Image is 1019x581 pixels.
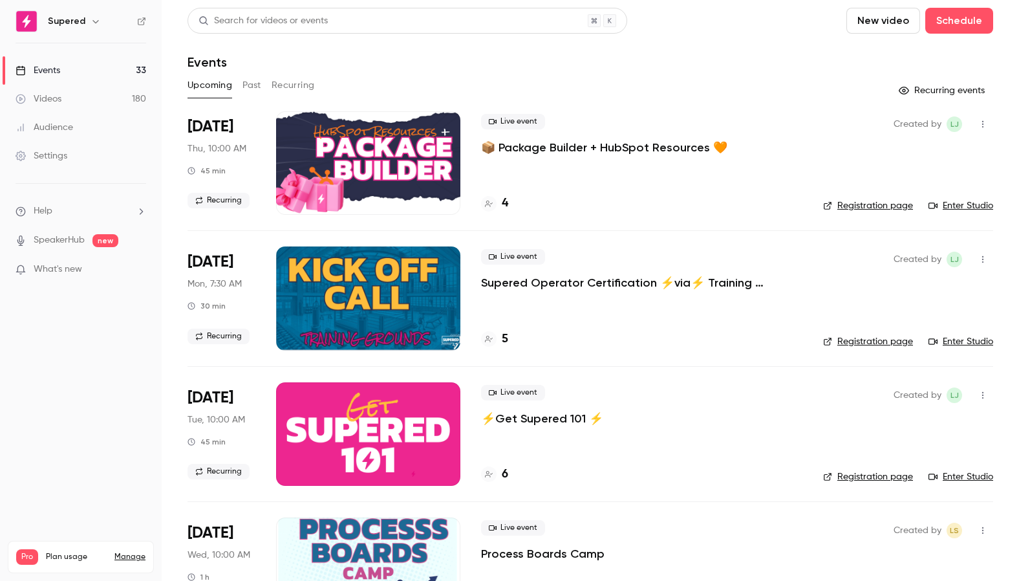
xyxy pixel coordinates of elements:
span: What's new [34,263,82,276]
button: New video [846,8,920,34]
span: new [92,234,118,247]
a: SpeakerHub [34,234,85,247]
div: Videos [16,93,61,105]
span: LJ [950,388,959,403]
span: Created by [894,388,941,403]
span: Live event [481,385,545,400]
iframe: Noticeable Trigger [131,264,146,276]
div: Sep 30 Tue, 12:00 PM (America/New York) [188,382,255,486]
div: Search for videos or events [198,14,328,28]
a: Registration page [823,470,913,483]
span: Plan usage [46,552,107,562]
span: Tue, 10:00 AM [188,413,245,426]
div: 45 min [188,437,226,447]
li: help-dropdown-opener [16,204,146,218]
span: Live event [481,114,545,129]
span: Lindsay John [947,116,962,132]
span: Created by [894,116,941,132]
div: Sep 29 Mon, 9:30 AM (America/New York) [188,247,255,350]
span: Wed, 10:00 AM [188,549,250,562]
h4: 5 [502,331,508,348]
span: Pro [16,549,38,565]
img: Supered [16,11,37,32]
span: [DATE] [188,252,233,272]
span: Recurring [188,464,250,479]
span: Live event [481,249,545,265]
a: ⚡️Get Supered 101 ⚡️ [481,411,603,426]
div: 30 min [188,301,226,311]
div: Settings [16,149,67,162]
a: Manage [114,552,145,562]
span: LS [950,523,959,538]
a: Registration page [823,335,913,348]
h6: Supered [48,15,85,28]
div: 45 min [188,166,226,176]
a: Enter Studio [928,199,993,212]
div: Sep 25 Thu, 12:00 PM (America/New York) [188,111,255,215]
span: Live event [481,520,545,536]
span: Recurring [188,193,250,208]
a: 5 [481,331,508,348]
a: Enter Studio [928,470,993,483]
h4: 6 [502,466,508,483]
a: Process Boards Camp [481,546,605,562]
span: Mon, 7:30 AM [188,278,242,290]
button: Schedule [925,8,993,34]
h4: 4 [502,195,508,212]
span: Recurring [188,329,250,344]
span: Lindsay John [947,252,962,267]
a: Enter Studio [928,335,993,348]
span: Lindsay John [947,388,962,403]
span: Lindsey Smith [947,523,962,538]
button: Past [242,75,261,96]
span: LJ [950,116,959,132]
span: [DATE] [188,388,233,408]
a: 6 [481,466,508,483]
span: [DATE] [188,116,233,137]
a: 📦 Package Builder + HubSpot Resources 🧡 [481,140,727,155]
a: Supered Operator Certification ⚡️via⚡️ Training Grounds: Kickoff Call [481,275,802,290]
span: Thu, 10:00 AM [188,142,246,155]
button: Recurring [272,75,315,96]
div: Events [16,64,60,77]
span: Created by [894,252,941,267]
span: [DATE] [188,523,233,543]
a: 4 [481,195,508,212]
span: LJ [950,252,959,267]
span: Help [34,204,52,218]
span: Created by [894,523,941,538]
button: Upcoming [188,75,232,96]
h1: Events [188,54,227,70]
div: Audience [16,121,73,134]
a: Registration page [823,199,913,212]
button: Recurring events [893,80,993,101]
